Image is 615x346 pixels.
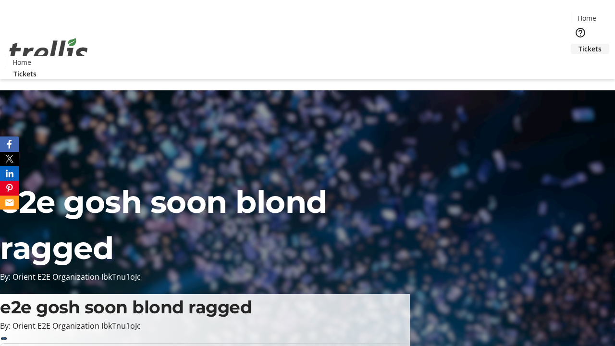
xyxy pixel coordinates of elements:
a: Home [6,57,37,67]
img: Orient E2E Organization IbkTnu1oJc's Logo [6,27,91,75]
span: Home [12,57,31,67]
span: Home [578,13,596,23]
span: Tickets [578,44,602,54]
a: Home [571,13,602,23]
span: Tickets [13,69,37,79]
button: Cart [571,54,590,73]
a: Tickets [6,69,44,79]
a: Tickets [571,44,609,54]
button: Help [571,23,590,42]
